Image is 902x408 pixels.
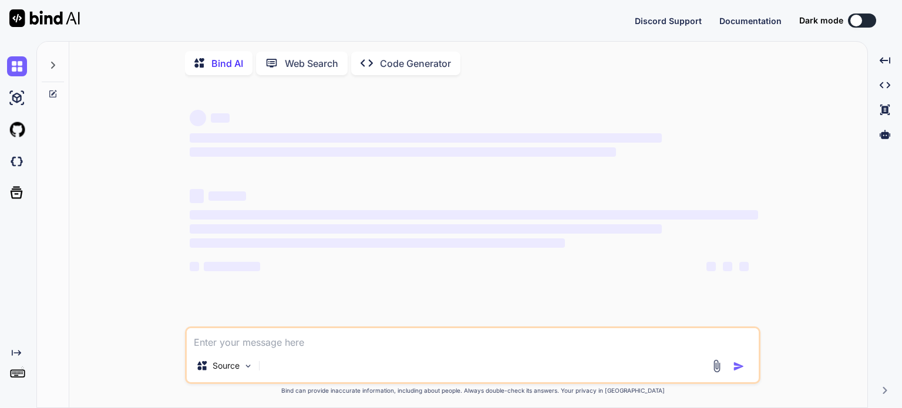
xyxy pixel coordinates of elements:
span: ‌ [211,113,230,123]
span: ‌ [190,189,204,203]
p: Code Generator [380,56,451,70]
span: ‌ [190,133,661,143]
img: icon [733,360,745,372]
img: Bind AI [9,9,80,27]
img: githubLight [7,120,27,140]
span: ‌ [208,191,246,201]
span: ‌ [739,262,749,271]
span: ‌ [723,262,732,271]
p: Bind AI [211,56,243,70]
span: Discord Support [635,16,702,26]
span: ‌ [190,147,616,157]
img: darkCloudIdeIcon [7,151,27,171]
p: Source [213,360,240,372]
span: ‌ [190,224,661,234]
span: ‌ [204,262,260,271]
span: ‌ [190,210,758,220]
button: Documentation [719,15,782,27]
img: Pick Models [243,361,253,371]
span: Dark mode [799,15,843,26]
span: ‌ [706,262,716,271]
img: ai-studio [7,88,27,108]
span: ‌ [190,110,206,126]
span: ‌ [190,238,565,248]
p: Bind can provide inaccurate information, including about people. Always double-check its answers.... [185,386,760,395]
span: Documentation [719,16,782,26]
img: chat [7,56,27,76]
p: Web Search [285,56,338,70]
span: ‌ [190,262,199,271]
button: Discord Support [635,15,702,27]
img: attachment [710,359,723,373]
